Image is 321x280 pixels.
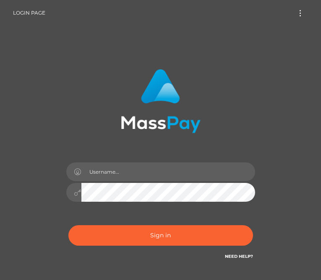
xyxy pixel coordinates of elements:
input: Username... [81,162,255,181]
a: Need Help? [225,254,253,259]
a: Login Page [13,4,45,22]
button: Toggle navigation [292,8,308,19]
button: Sign in [68,225,253,246]
img: MassPay Login [121,69,201,133]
